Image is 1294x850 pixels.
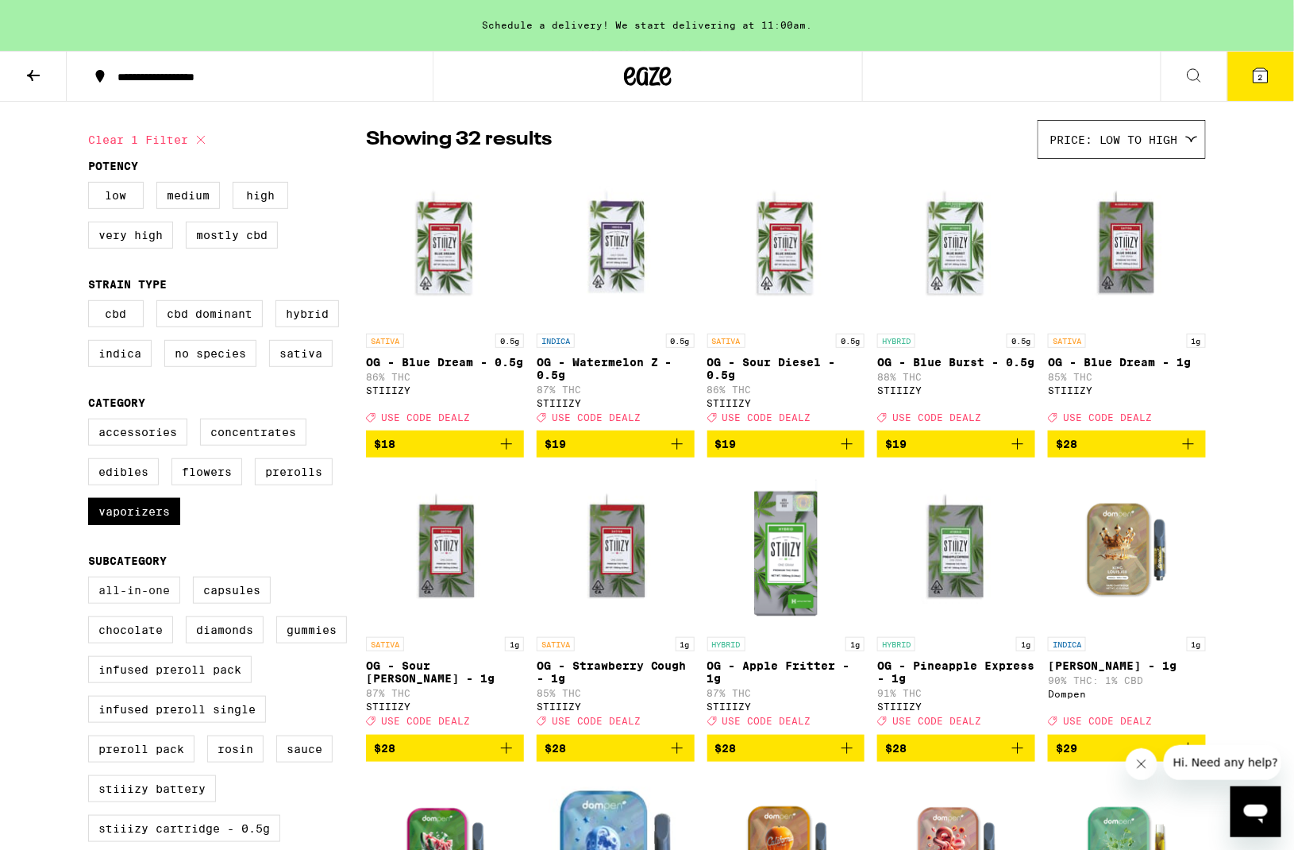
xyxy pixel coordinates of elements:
[537,398,695,408] div: STIIIZY
[1056,742,1077,755] span: $29
[366,637,404,651] p: SATIVA
[877,372,1035,382] p: 88% THC
[88,554,167,567] legend: Subcategory
[1056,438,1077,450] span: $28
[892,717,981,727] span: USE CODE DEALZ
[88,696,266,723] label: Infused Preroll Single
[276,736,333,763] label: Sauce
[845,637,865,651] p: 1g
[1048,385,1206,396] div: STIIIZY
[722,412,811,423] span: USE CODE DEALZ
[495,334,524,348] p: 0.5g
[722,717,811,727] span: USE CODE DEALZ
[374,438,395,450] span: $18
[366,167,524,431] a: Open page for OG - Blue Dream - 0.5g from STIIIZY
[1048,470,1206,734] a: Open page for King Louis XIII - 1g from Dompen
[877,385,1035,396] div: STIIIZY
[877,470,1035,734] a: Open page for OG - Pineapple Express - 1g from STIIIZY
[537,334,575,348] p: INDICA
[836,334,865,348] p: 0.5g
[1048,470,1206,629] img: Dompen - King Louis XIII - 1g
[537,470,695,734] a: Open page for OG - Strawberry Cough - 1g from STIIIZY
[366,431,524,458] button: Add to bag
[537,701,695,712] div: STIIIZY
[537,431,695,458] button: Add to bag
[366,385,524,396] div: STIIIZY
[193,577,271,604] label: Capsules
[537,688,695,698] p: 85% THC
[537,356,695,381] p: OG - Watermelon Z - 0.5g
[707,735,865,762] button: Add to bag
[366,688,524,698] p: 87% THC
[366,167,524,326] img: STIIIZY - OG - Blue Dream - 0.5g
[676,637,695,651] p: 1g
[1048,637,1086,651] p: INDICA
[233,182,288,209] label: High
[366,126,552,153] p: Showing 32 results
[707,356,865,381] p: OG - Sour Diesel - 0.5g
[537,167,695,326] img: STIIIZY - OG - Watermelon Z - 0.5g
[877,701,1035,712] div: STIIIZY
[88,815,280,842] label: STIIIZY Cartridge - 0.5g
[1048,167,1206,326] img: STIIIZY - OG - Blue Dream - 1g
[88,278,167,291] legend: Strain Type
[366,334,404,348] p: SATIVA
[156,300,263,327] label: CBD Dominant
[707,701,865,712] div: STIIIZY
[707,659,865,685] p: OG - Apple Fritter - 1g
[366,701,524,712] div: STIIIZY
[1048,372,1206,382] p: 85% THC
[892,412,981,423] span: USE CODE DEALZ
[1016,637,1035,651] p: 1g
[537,167,695,431] a: Open page for OG - Watermelon Z - 0.5g from STIIIZY
[666,334,695,348] p: 0.5g
[88,160,138,172] legend: Potency
[366,735,524,762] button: Add to bag
[1048,356,1206,369] p: OG - Blue Dream - 1g
[1164,745,1281,780] iframe: Message from company
[885,438,907,450] span: $19
[381,717,470,727] span: USE CODE DEALZ
[877,659,1035,685] p: OG - Pineapple Express - 1g
[552,717,641,727] span: USE CODE DEALZ
[374,742,395,755] span: $28
[1048,735,1206,762] button: Add to bag
[1048,689,1206,699] div: Dompen
[88,182,144,209] label: Low
[707,431,865,458] button: Add to bag
[88,396,145,409] legend: Category
[366,356,524,369] p: OG - Blue Dream - 0.5g
[707,167,865,326] img: STIIIZY - OG - Sour Diesel - 0.5g
[552,412,641,423] span: USE CODE DEALZ
[885,742,907,755] span: $28
[1048,334,1086,348] p: SATIVA
[707,398,865,408] div: STIIIZY
[537,735,695,762] button: Add to bag
[545,438,566,450] span: $19
[707,334,745,348] p: SATIVA
[366,659,524,685] p: OG - Sour [PERSON_NAME] - 1g
[88,577,180,604] label: All-In-One
[537,659,695,685] p: OG - Strawberry Cough - 1g
[545,742,566,755] span: $28
[1230,786,1281,837] iframe: Button to launch messaging window
[877,431,1035,458] button: Add to bag
[207,736,264,763] label: Rosin
[381,412,470,423] span: USE CODE DEALZ
[715,438,737,450] span: $19
[186,222,278,249] label: Mostly CBD
[1227,52,1294,101] button: 2
[1049,133,1178,146] span: Price: Low to High
[88,300,144,327] label: CBD
[1063,717,1152,727] span: USE CODE DEALZ
[275,300,339,327] label: Hybrid
[366,372,524,382] p: 86% THC
[255,458,333,485] label: Prerolls
[715,742,737,755] span: $28
[877,334,915,348] p: HYBRID
[1048,167,1206,431] a: Open page for OG - Blue Dream - 1g from STIIIZY
[88,419,187,446] label: Accessories
[707,470,865,629] img: STIIIZY - OG - Apple Fritter - 1g
[707,637,745,651] p: HYBRID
